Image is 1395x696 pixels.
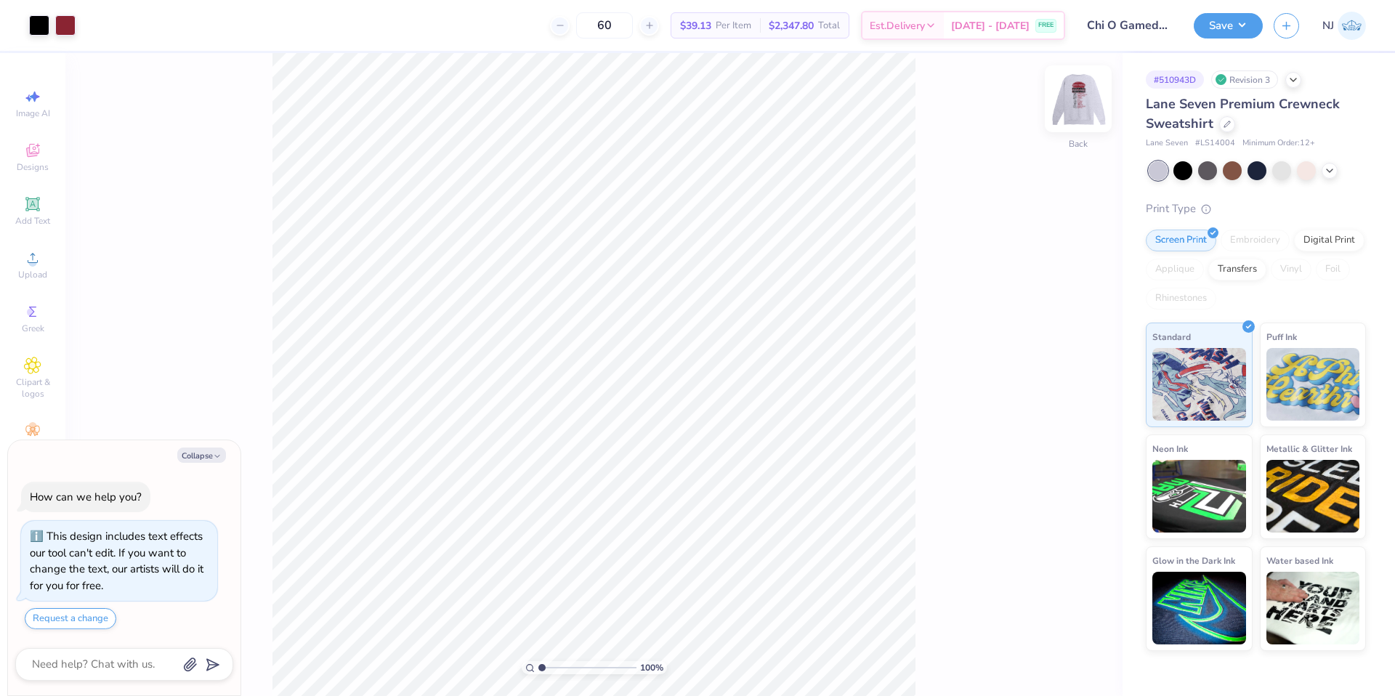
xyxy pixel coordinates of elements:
[177,448,226,463] button: Collapse
[16,108,50,119] span: Image AI
[1294,230,1364,251] div: Digital Print
[1211,70,1278,89] div: Revision 3
[769,18,814,33] span: $2,347.80
[1146,201,1366,217] div: Print Type
[1152,441,1188,456] span: Neon Ink
[1242,137,1315,150] span: Minimum Order: 12 +
[1152,348,1246,421] img: Standard
[1152,572,1246,644] img: Glow in the Dark Ink
[576,12,633,39] input: – –
[18,269,47,280] span: Upload
[1322,12,1366,40] a: NJ
[1152,553,1235,568] span: Glow in the Dark Ink
[1208,259,1266,280] div: Transfers
[1049,70,1107,128] img: Back
[1266,329,1297,344] span: Puff Ink
[1146,70,1204,89] div: # 510943D
[15,215,50,227] span: Add Text
[1146,288,1216,309] div: Rhinestones
[1271,259,1311,280] div: Vinyl
[1266,572,1360,644] img: Water based Ink
[1146,230,1216,251] div: Screen Print
[1152,329,1191,344] span: Standard
[1221,230,1290,251] div: Embroidery
[1195,137,1235,150] span: # LS14004
[1316,259,1350,280] div: Foil
[640,661,663,674] span: 100 %
[1194,13,1263,39] button: Save
[22,323,44,334] span: Greek
[951,18,1030,33] span: [DATE] - [DATE]
[30,529,203,593] div: This design includes text effects our tool can't edit. If you want to change the text, our artist...
[1076,11,1183,40] input: Untitled Design
[30,490,142,504] div: How can we help you?
[680,18,711,33] span: $39.13
[17,161,49,173] span: Designs
[1152,460,1246,533] img: Neon Ink
[1146,137,1188,150] span: Lane Seven
[1322,17,1334,34] span: NJ
[7,376,58,400] span: Clipart & logos
[1266,348,1360,421] img: Puff Ink
[818,18,840,33] span: Total
[1266,553,1333,568] span: Water based Ink
[1266,441,1352,456] span: Metallic & Glitter Ink
[1266,460,1360,533] img: Metallic & Glitter Ink
[1038,20,1054,31] span: FREE
[870,18,925,33] span: Est. Delivery
[25,608,116,629] button: Request a change
[1338,12,1366,40] img: Nick Johnson
[1146,95,1340,132] span: Lane Seven Premium Crewneck Sweatshirt
[1146,259,1204,280] div: Applique
[716,18,751,33] span: Per Item
[1069,137,1088,150] div: Back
